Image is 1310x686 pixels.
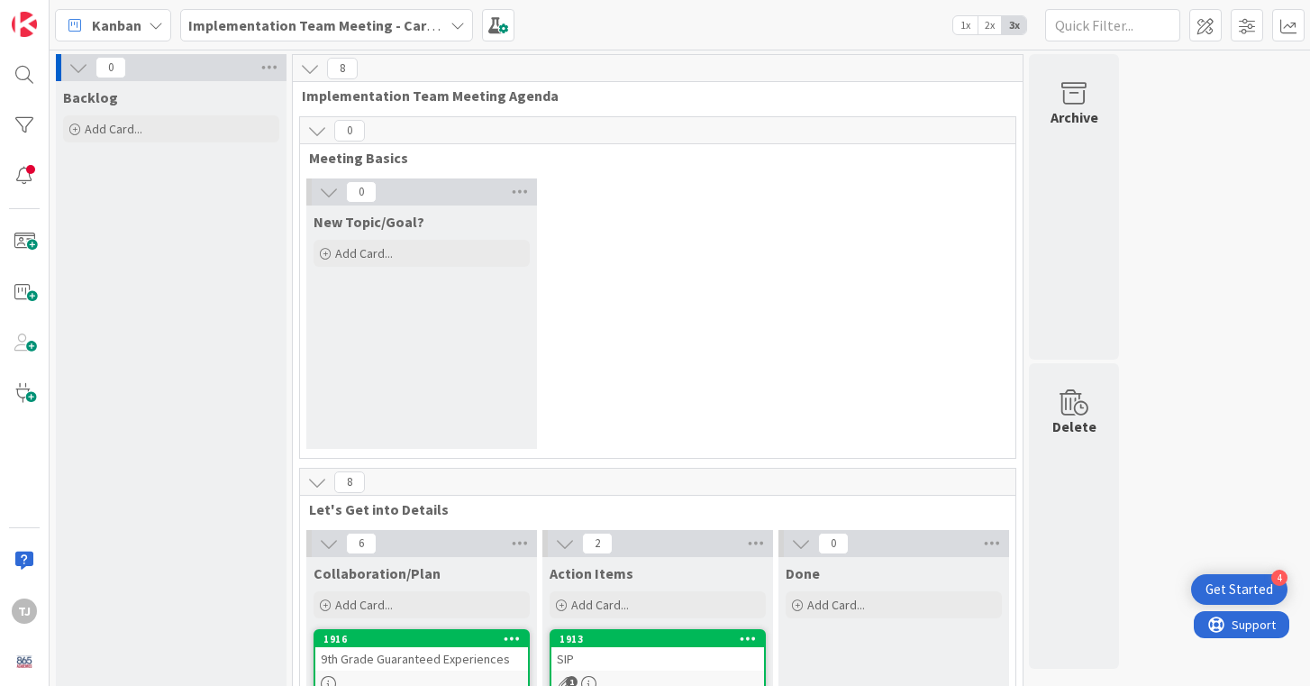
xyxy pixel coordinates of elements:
[571,597,629,613] span: Add Card...
[1271,570,1287,586] div: 4
[38,3,82,24] span: Support
[92,14,141,36] span: Kanban
[309,149,993,167] span: Meeting Basics
[323,633,528,645] div: 1916
[978,16,1002,34] span: 2x
[12,12,37,37] img: Visit kanbanzone.com
[1045,9,1180,41] input: Quick Filter...
[786,564,820,582] span: Done
[550,564,633,582] span: Action Items
[315,631,528,671] div: 19169th Grade Guaranteed Experiences
[1205,581,1273,599] div: Get Started
[314,564,441,582] span: Collaboration/Plan
[12,599,37,624] div: TJ
[96,57,126,78] span: 0
[315,647,528,671] div: 9th Grade Guaranteed Experiences
[188,16,505,34] b: Implementation Team Meeting - Career Themed
[807,597,865,613] span: Add Card...
[327,58,358,79] span: 8
[335,597,393,613] span: Add Card...
[1052,416,1096,437] div: Delete
[346,533,377,554] span: 6
[315,631,528,647] div: 1916
[334,471,365,493] span: 8
[309,500,993,518] span: Let's Get into Details
[551,647,764,671] div: SIP
[582,533,613,554] span: 2
[559,633,764,645] div: 1913
[953,16,978,34] span: 1x
[314,213,424,231] span: New Topic/Goal?
[63,88,118,106] span: Backlog
[334,120,365,142] span: 0
[335,245,393,261] span: Add Card...
[85,121,142,137] span: Add Card...
[346,181,377,203] span: 0
[1051,106,1098,128] div: Archive
[12,649,37,674] img: avatar
[1191,574,1287,605] div: Open Get Started checklist, remaining modules: 4
[302,87,1000,105] span: Implementation Team Meeting Agenda
[551,631,764,671] div: 1913SIP
[1002,16,1026,34] span: 3x
[551,631,764,647] div: 1913
[818,533,849,554] span: 0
